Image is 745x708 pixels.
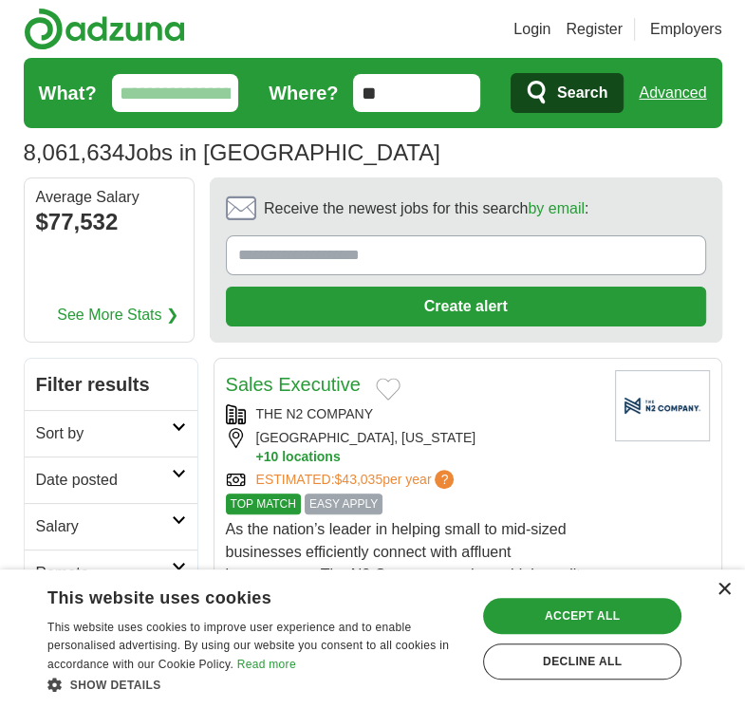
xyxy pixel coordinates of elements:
button: Search [511,73,624,113]
h2: Remote [36,562,172,585]
a: Sales Executive [226,374,361,395]
span: This website uses cookies to improve user experience and to enable personalised advertising. By u... [47,621,449,672]
label: Where? [269,79,338,107]
a: Sort by [25,410,197,456]
h2: Date posted [36,469,172,492]
div: Accept all [483,598,681,634]
a: Login [513,18,550,41]
h2: Sort by [36,422,172,445]
a: See More Stats ❯ [57,304,178,326]
a: ESTIMATED:$43,035per year? [256,470,458,490]
button: Create alert [226,287,706,326]
div: Show details [47,675,464,694]
h2: Filter results [25,359,197,410]
a: Register [566,18,623,41]
img: Adzuna logo [24,8,185,50]
h2: Salary [36,515,172,538]
span: + [256,448,264,466]
span: EASY APPLY [305,494,382,514]
div: [GEOGRAPHIC_DATA], [US_STATE] [226,428,600,466]
span: Show details [70,679,161,692]
img: Company logo [615,370,710,441]
div: This website uses cookies [47,581,417,609]
h1: Jobs in [GEOGRAPHIC_DATA] [24,140,440,165]
span: Receive the newest jobs for this search : [264,197,588,220]
div: Average Salary [36,190,182,205]
a: Employers [650,18,722,41]
label: What? [39,79,97,107]
button: Add to favorite jobs [376,378,400,401]
a: by email [528,200,585,216]
a: Salary [25,503,197,550]
a: Remote [25,550,197,596]
div: Decline all [483,643,681,680]
span: 8,061,634 [24,136,125,170]
a: Read more, opens a new window [237,658,296,671]
span: As the nation’s leader in helping small to mid-sized businesses efficiently connect with affluent... [226,521,598,651]
div: $77,532 [36,205,182,239]
span: $43,035 [334,472,382,487]
span: TOP MATCH [226,494,301,514]
div: THE N2 COMPANY [226,404,600,424]
span: Search [557,74,607,112]
button: +10 locations [256,448,600,466]
a: Advanced [639,74,706,112]
a: Date posted [25,456,197,503]
div: Close [717,583,731,597]
span: ? [435,470,454,489]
